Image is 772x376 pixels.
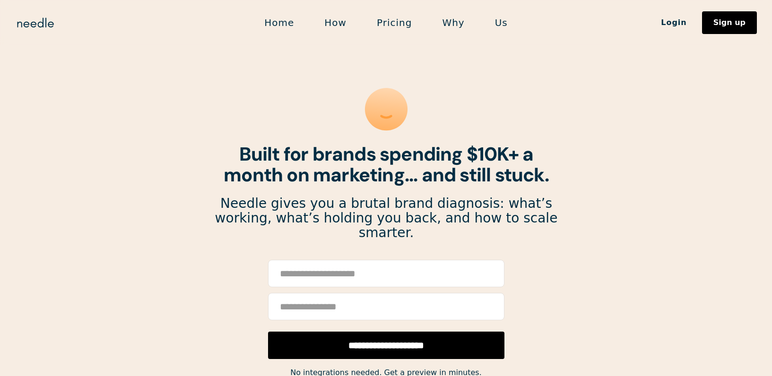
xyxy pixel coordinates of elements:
p: Needle gives you a brutal brand diagnosis: what’s working, what’s holding you back, and how to sc... [214,197,558,240]
a: Pricing [362,13,427,33]
a: Why [427,13,479,33]
div: Sign up [713,19,746,26]
a: Sign up [702,11,757,34]
a: Us [480,13,523,33]
a: How [309,13,362,33]
strong: Built for brands spending $10K+ a month on marketing... and still stuck. [224,142,549,187]
a: Home [249,13,309,33]
form: Email Form [268,260,504,359]
a: Login [646,15,702,31]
